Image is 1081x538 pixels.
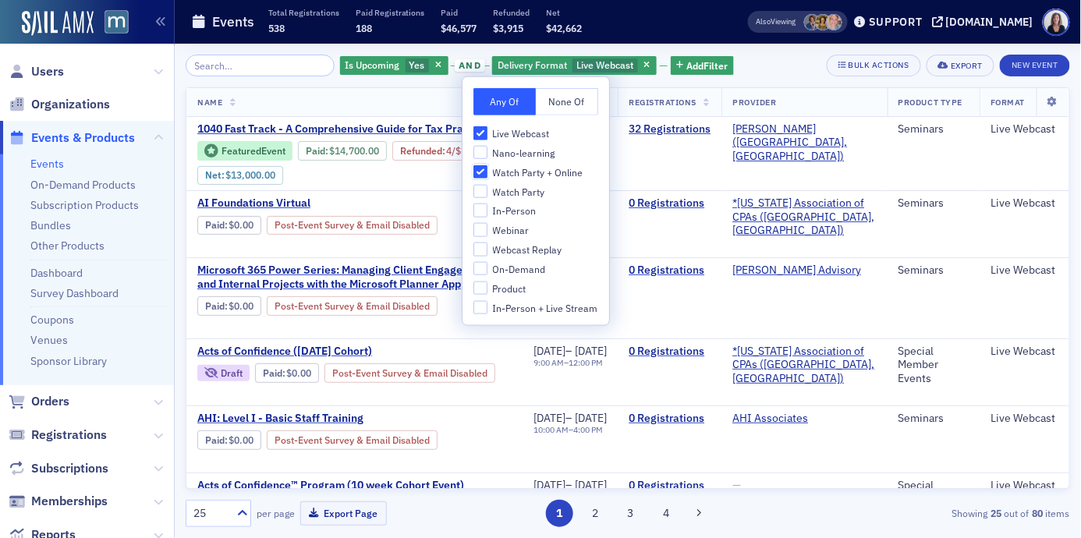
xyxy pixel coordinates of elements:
[575,344,607,358] span: [DATE]
[197,345,459,359] span: Acts of Confidence (Oct. 2025 Cohort)
[229,219,254,231] span: $0.00
[574,424,604,435] time: 4:00 PM
[536,88,598,115] button: None Of
[473,146,487,160] input: Nano-learning
[22,11,94,36] a: SailAMX
[268,22,285,34] span: 538
[898,264,969,278] div: Seminars
[629,97,696,108] span: Registrations
[493,185,545,198] span: Watch Party
[197,97,222,108] span: Name
[267,296,438,315] div: Post-Event Survey
[473,223,487,237] input: Webinar
[493,147,555,160] span: Nano-learning
[31,460,108,477] span: Subscriptions
[229,434,254,446] span: $0.00
[1030,506,1046,520] strong: 80
[197,122,512,136] a: 1040 Fast Track - A Comprehensive Guide for Tax Practitioners
[197,479,512,493] a: Acts of Confidence™ Program (10 week Cohort Event)
[991,412,1058,426] div: Live Webcast
[473,281,598,296] label: Product
[197,412,459,426] span: AHI: Level I - Basic Staff Training
[732,412,831,426] span: AHI Associates
[356,22,372,34] span: 188
[300,501,387,526] button: Export Page
[473,223,598,237] label: Webinar
[849,61,909,69] div: Bulk Actions
[927,55,994,76] button: Export
[9,427,107,444] a: Registrations
[671,56,735,76] button: AddFilter
[575,411,607,425] span: [DATE]
[229,300,254,312] span: $0.00
[757,16,771,27] div: Also
[197,479,464,493] span: Acts of Confidence™ Program (10 week Cohort Event)
[898,345,969,386] div: Special Member Events
[629,196,711,211] a: 0 Registrations
[732,122,876,164] a: [PERSON_NAME] ([GEOGRAPHIC_DATA], [GEOGRAPHIC_DATA])
[493,204,537,218] span: In-Person
[1043,9,1070,36] span: Profile
[455,59,485,72] span: and
[473,184,487,198] input: Watch Party
[30,313,74,327] a: Coupons
[534,479,608,493] div: –
[30,198,139,212] a: Subscription Products
[951,62,983,70] div: Export
[205,169,226,181] span: Net :
[30,266,83,280] a: Dashboard
[898,122,969,136] div: Seminars
[197,412,512,426] a: AHI: Level I - Basic Staff Training
[205,434,229,446] span: :
[991,196,1058,211] div: Live Webcast
[473,300,598,314] label: In-Person + Live Stream
[629,345,711,359] a: 0 Registrations
[732,196,876,238] a: *[US_STATE] Association of CPAs ([GEOGRAPHIC_DATA], [GEOGRAPHIC_DATA])
[932,16,1039,27] button: [DOMAIN_NAME]
[473,242,598,257] label: Webcast Replay
[30,239,105,253] a: Other Products
[197,430,261,449] div: Paid: 0 - $0
[1000,55,1070,76] button: New Event
[356,7,425,18] p: Paid Registrations
[473,126,487,140] input: Live Webcast
[9,393,69,410] a: Orders
[222,147,285,155] div: Featured Event
[732,97,776,108] span: Provider
[197,264,512,291] span: Microsoft 365 Power Series: Managing Client Engagements and Internal Projects with the Microsoft ...
[494,7,530,18] p: Refunded
[732,345,876,386] span: *Maryland Association of CPAs (Timonium, MD)
[197,141,292,161] div: Featured Event
[329,145,379,157] span: $14,700.00
[492,56,657,76] div: Live Webcast
[267,216,438,235] div: Post-Event Survey
[493,282,526,296] span: Product
[473,281,487,296] input: Product
[473,204,598,218] label: In-Person
[534,411,566,425] span: [DATE]
[629,479,711,493] a: 0 Registrations
[257,506,295,520] label: per page
[576,58,633,71] span: Live Webcast
[400,145,447,157] span: :
[473,126,598,140] label: Live Webcast
[473,262,487,276] input: On-Demand
[898,97,962,108] span: Product Type
[205,219,225,231] a: Paid
[30,286,119,300] a: Survey Dashboard
[732,478,741,492] span: —
[9,493,108,510] a: Memberships
[409,58,425,71] span: Yes
[991,479,1058,493] div: Live Webcast
[991,122,1058,136] div: Live Webcast
[9,129,135,147] a: Events & Products
[493,165,583,179] span: Watch Party + Online
[197,196,512,211] a: AI Foundations Virtual
[869,15,923,29] div: Support
[826,14,842,30] span: Dee Sullivan
[815,14,831,30] span: Laura Swann
[732,345,876,386] a: *[US_STATE] Association of CPAs ([GEOGRAPHIC_DATA], [GEOGRAPHIC_DATA])
[534,345,608,359] div: –
[534,357,565,368] time: 9:00 AM
[197,365,250,381] div: Draft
